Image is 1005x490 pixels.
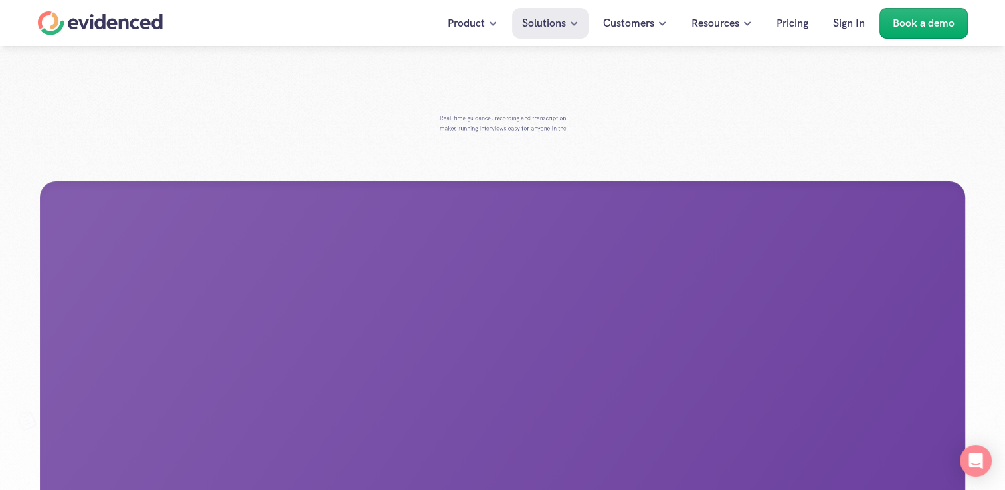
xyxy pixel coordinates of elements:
a: Book a demo [879,8,968,39]
p: Product [448,15,485,32]
p: Sign In [833,15,865,32]
p: Book a demo [893,15,955,32]
p: Pricing [777,15,808,32]
div: Open Intercom Messenger [960,445,992,477]
p: Real-time guidance, recording and transcription makes running interviews easy for anyone in the t... [436,113,569,145]
a: Home [38,11,163,35]
a: Pricing [767,8,818,39]
p: Customers [603,15,654,32]
p: Resources [691,15,739,32]
a: Sign In [823,8,875,39]
p: Solutions [522,15,566,32]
